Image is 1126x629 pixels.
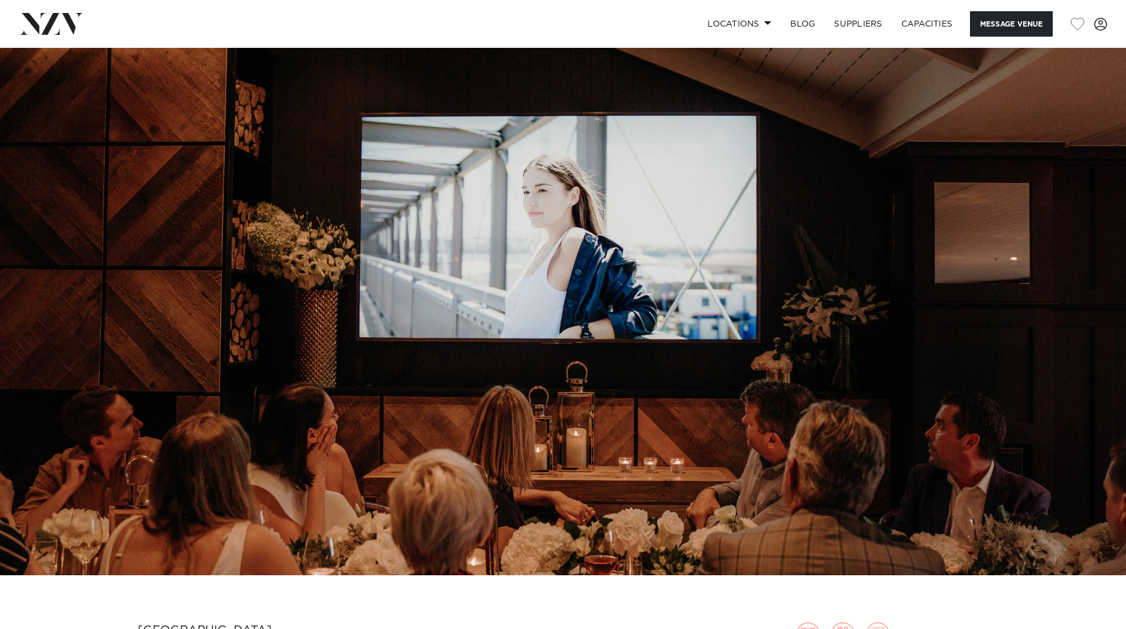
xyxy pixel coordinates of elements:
button: Message Venue [970,11,1053,37]
img: nzv-logo.png [19,13,83,34]
a: SUPPLIERS [825,11,891,37]
a: BLOG [781,11,825,37]
a: Locations [698,11,781,37]
a: Capacities [892,11,962,37]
